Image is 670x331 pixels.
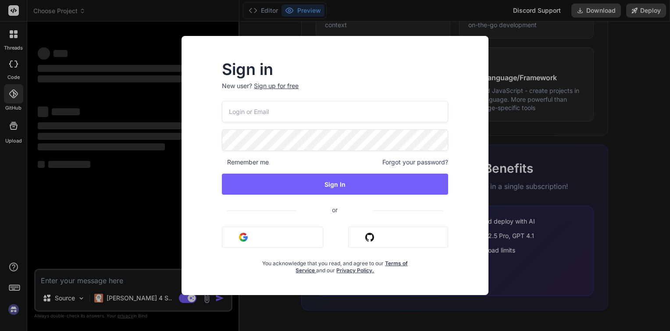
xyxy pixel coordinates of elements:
span: or [297,199,373,221]
p: New user? [222,82,448,101]
span: Remember me [222,158,269,167]
input: Login or Email [222,101,448,122]
img: google [239,233,248,242]
span: Forgot your password? [382,158,448,167]
div: You acknowledge that you read, and agree to our and our [260,255,410,274]
a: Terms of Service [296,260,408,274]
div: Sign up for free [254,82,299,90]
img: github [365,233,374,242]
button: Sign in with Github [348,227,448,248]
h2: Sign in [222,62,448,76]
a: Privacy Policy. [336,267,374,274]
button: Sign In [222,174,448,195]
button: Sign in with Google [222,227,323,248]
